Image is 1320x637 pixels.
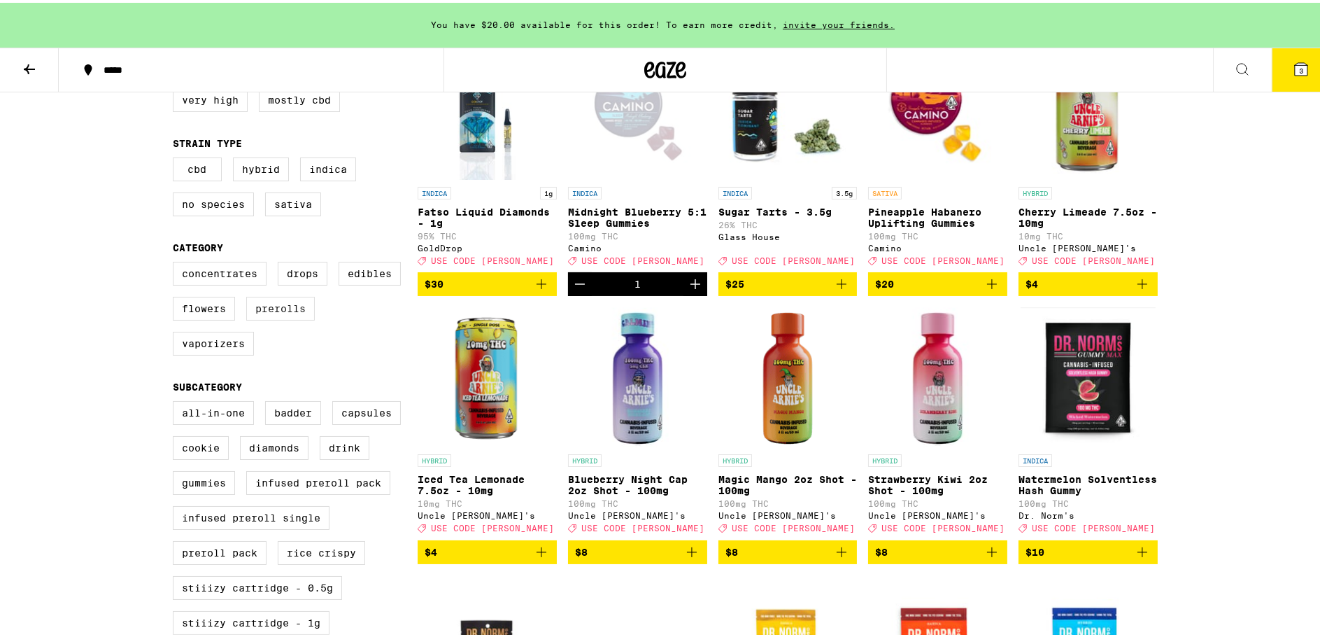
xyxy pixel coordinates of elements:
button: Add to bag [1019,269,1158,293]
button: Add to bag [718,269,858,293]
span: 3 [1299,64,1303,72]
label: Sativa [265,190,321,213]
span: $8 [725,544,738,555]
div: Uncle [PERSON_NAME]'s [718,508,858,517]
label: Drops [278,259,327,283]
p: Pineapple Habanero Uplifting Gummies [868,204,1007,226]
span: USE CODE [PERSON_NAME] [1032,253,1155,262]
a: Open page for Sugar Tarts - 3.5g from Glass House [718,37,858,269]
label: Very High [173,85,248,109]
p: Midnight Blueberry 5:1 Sleep Gummies [568,204,707,226]
span: $4 [425,544,437,555]
img: Uncle Arnie's - Strawberry Kiwi 2oz Shot - 100mg [868,304,1007,444]
label: Concentrates [173,259,267,283]
p: SATIVA [868,184,902,197]
div: Camino [568,241,707,250]
p: HYBRID [418,451,451,464]
label: Infused Preroll Single [173,503,329,527]
label: Capsules [332,398,401,422]
span: USE CODE [PERSON_NAME] [581,521,704,531]
button: Add to bag [718,538,858,561]
p: 100mg THC [568,229,707,238]
p: Blueberry Night Cap 2oz Shot - 100mg [568,471,707,493]
p: 26% THC [718,218,858,227]
label: All-In-One [173,398,254,422]
p: HYBRID [718,451,752,464]
label: Prerolls [246,294,315,318]
p: INDICA [718,184,752,197]
a: Open page for Iced Tea Lemonade 7.5oz - 10mg from Uncle Arnie's [418,304,557,537]
span: USE CODE [PERSON_NAME] [581,253,704,262]
p: 100mg THC [1019,496,1158,505]
a: Open page for Pineapple Habanero Uplifting Gummies from Camino [868,37,1007,269]
span: USE CODE [PERSON_NAME] [732,253,855,262]
label: Cookie [173,433,229,457]
div: Dr. Norm's [1019,508,1158,517]
span: USE CODE [PERSON_NAME] [732,521,855,531]
p: HYBRID [1019,184,1052,197]
label: Edibles [339,259,401,283]
label: Indica [300,155,356,178]
a: Open page for Midnight Blueberry 5:1 Sleep Gummies from Camino [568,37,707,269]
label: Mostly CBD [259,85,340,109]
button: Add to bag [868,269,1007,293]
span: USE CODE [PERSON_NAME] [881,253,1005,262]
label: Preroll Pack [173,538,267,562]
label: Hybrid [233,155,289,178]
span: USE CODE [PERSON_NAME] [1032,521,1155,531]
img: Camino - Pineapple Habanero Uplifting Gummies [868,37,1007,177]
p: Sugar Tarts - 3.5g [718,204,858,215]
div: Glass House [718,230,858,239]
a: Open page for Magic Mango 2oz Shot - 100mg from Uncle Arnie's [718,304,858,537]
p: 100mg THC [868,229,1007,238]
span: $8 [875,544,888,555]
p: HYBRID [568,451,602,464]
label: No Species [173,190,254,213]
a: Open page for Blueberry Night Cap 2oz Shot - 100mg from Uncle Arnie's [568,304,707,537]
button: Add to bag [568,538,707,561]
p: 10mg THC [1019,229,1158,238]
img: Uncle Arnie's - Blueberry Night Cap 2oz Shot - 100mg [568,304,707,444]
img: Glass House - Sugar Tarts - 3.5g [718,37,858,177]
p: INDICA [418,184,451,197]
legend: Category [173,239,223,251]
p: 100mg THC [868,496,1007,505]
img: Uncle Arnie's - Cherry Limeade 7.5oz - 10mg [1019,37,1158,177]
div: Uncle [PERSON_NAME]'s [868,508,1007,517]
span: USE CODE [PERSON_NAME] [431,253,554,262]
label: Rice Crispy [278,538,365,562]
span: invite your friends. [778,17,900,27]
div: Camino [868,241,1007,250]
p: Magic Mango 2oz Shot - 100mg [718,471,858,493]
a: Open page for Cherry Limeade 7.5oz - 10mg from Uncle Arnie's [1019,37,1158,269]
div: Uncle [PERSON_NAME]'s [1019,241,1158,250]
div: 1 [634,276,641,287]
p: 10mg THC [418,496,557,505]
span: $4 [1026,276,1038,287]
img: Dr. Norm's - Watermelon Solventless Hash Gummy [1021,304,1156,444]
a: Open page for Strawberry Kiwi 2oz Shot - 100mg from Uncle Arnie's [868,304,1007,537]
label: STIIIZY Cartridge - 0.5g [173,573,342,597]
img: GoldDrop - Fatso Liquid Diamonds - 1g [431,37,543,177]
label: Flowers [173,294,235,318]
span: USE CODE [PERSON_NAME] [881,521,1005,531]
p: Strawberry Kiwi 2oz Shot - 100mg [868,471,1007,493]
div: GoldDrop [418,241,557,250]
label: Drink [320,433,369,457]
p: Watermelon Solventless Hash Gummy [1019,471,1158,493]
p: 3.5g [832,184,857,197]
span: $20 [875,276,894,287]
span: $8 [575,544,588,555]
div: Uncle [PERSON_NAME]'s [418,508,557,517]
p: HYBRID [868,451,902,464]
legend: Subcategory [173,379,242,390]
p: INDICA [1019,451,1052,464]
span: Hi. Need any help? [8,10,101,21]
span: $30 [425,276,443,287]
button: Decrement [568,269,592,293]
button: Increment [683,269,707,293]
img: Uncle Arnie's - Iced Tea Lemonade 7.5oz - 10mg [418,304,557,444]
label: Badder [265,398,321,422]
div: Uncle [PERSON_NAME]'s [568,508,707,517]
span: USE CODE [PERSON_NAME] [431,521,554,531]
